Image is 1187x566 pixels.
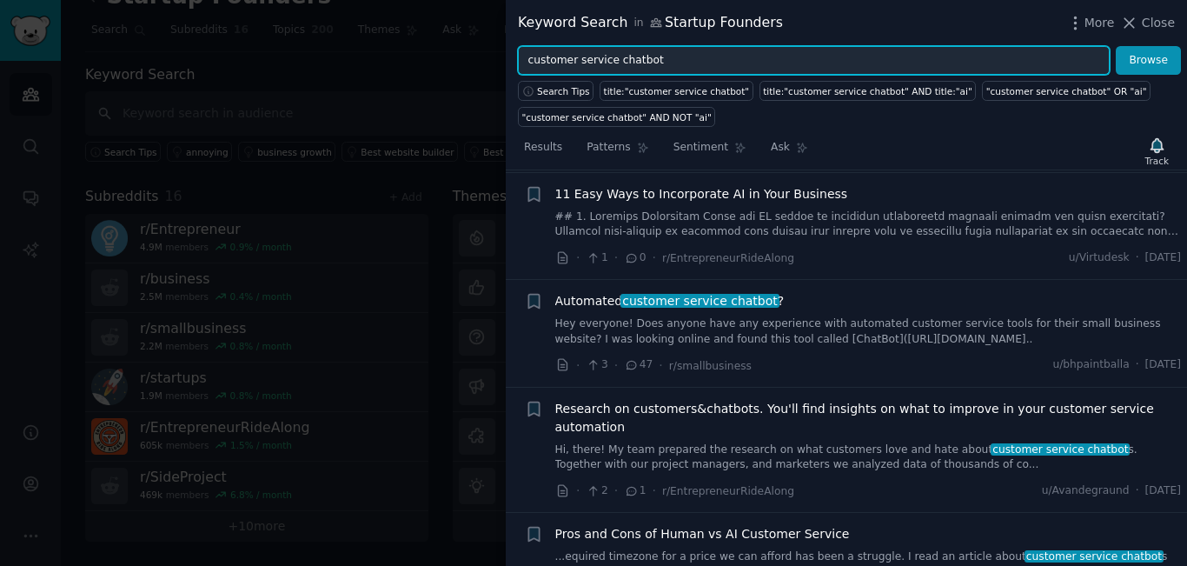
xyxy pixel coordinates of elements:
[1042,483,1130,499] span: u/Avandegraund
[1145,483,1181,499] span: [DATE]
[576,482,580,500] span: ·
[555,525,850,543] a: Pros and Cons of Human vs AI Customer Service
[667,134,753,170] a: Sentiment
[555,400,1182,436] a: Research on customers&chatbots. You'll find insights on what to improve in your customer service ...
[659,356,662,375] span: ·
[576,356,580,375] span: ·
[1084,14,1115,32] span: More
[1139,133,1175,170] button: Track
[614,482,618,500] span: ·
[522,111,712,123] div: "customer service chatbot" AND NOT "ai"
[600,81,753,101] a: title:"customer service chatbot"
[555,292,785,310] span: Automated ?
[586,250,607,266] span: 1
[986,85,1147,97] div: "customer service chatbot" OR "ai"
[555,316,1182,347] a: Hey everyone! Does anyone have any experience with automated customer service tools for their sma...
[614,356,618,375] span: ·
[765,134,814,170] a: Ask
[1145,357,1181,373] span: [DATE]
[763,85,972,97] div: title:"customer service chatbot" AND title:"ai"
[1116,46,1181,76] button: Browse
[555,443,1182,473] a: Hi, there! My team prepared the research on what customers love and hate aboutcustomer service ch...
[518,81,593,101] button: Search Tips
[620,294,779,308] span: customer service chatbot
[518,134,568,170] a: Results
[1136,357,1139,373] span: ·
[662,252,794,264] span: r/EntrepreneurRideAlong
[580,134,654,170] a: Patterns
[1066,14,1115,32] button: More
[586,483,607,499] span: 2
[771,140,790,156] span: Ask
[555,185,848,203] a: 11 Easy Ways to Incorporate AI in Your Business
[524,140,562,156] span: Results
[518,107,715,127] a: "customer service chatbot" AND NOT "ai"
[669,360,752,372] span: r/smallbusiness
[1142,14,1175,32] span: Close
[653,249,656,267] span: ·
[576,249,580,267] span: ·
[1145,250,1181,266] span: [DATE]
[673,140,728,156] span: Sentiment
[614,249,618,267] span: ·
[1136,483,1139,499] span: ·
[1025,550,1164,563] span: customer service chatbot
[1069,250,1130,266] span: u/Virtudesk
[604,85,750,97] div: title:"customer service chatbot"
[662,485,794,497] span: r/EntrepreneurRideAlong
[537,85,590,97] span: Search Tips
[624,357,653,373] span: 47
[982,81,1151,101] a: "customer service chatbot" OR "ai"
[1136,250,1139,266] span: ·
[653,482,656,500] span: ·
[518,46,1110,76] input: Try a keyword related to your business
[555,292,785,310] a: Automatedcustomer service chatbot?
[991,443,1130,456] span: customer service chatbot
[555,210,1182,240] a: ## 1. Loremips Dolorsitam Conse adi EL seddoe te incididun utlaboreetd magnaali enimadm ven quisn...
[759,81,977,101] a: title:"customer service chatbot" AND title:"ai"
[586,357,607,373] span: 3
[518,12,783,34] div: Keyword Search Startup Founders
[633,16,643,31] span: in
[1052,357,1129,373] span: u/bhpaintballa
[587,140,630,156] span: Patterns
[1120,14,1175,32] button: Close
[624,483,646,499] span: 1
[1145,155,1169,167] div: Track
[624,250,646,266] span: 0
